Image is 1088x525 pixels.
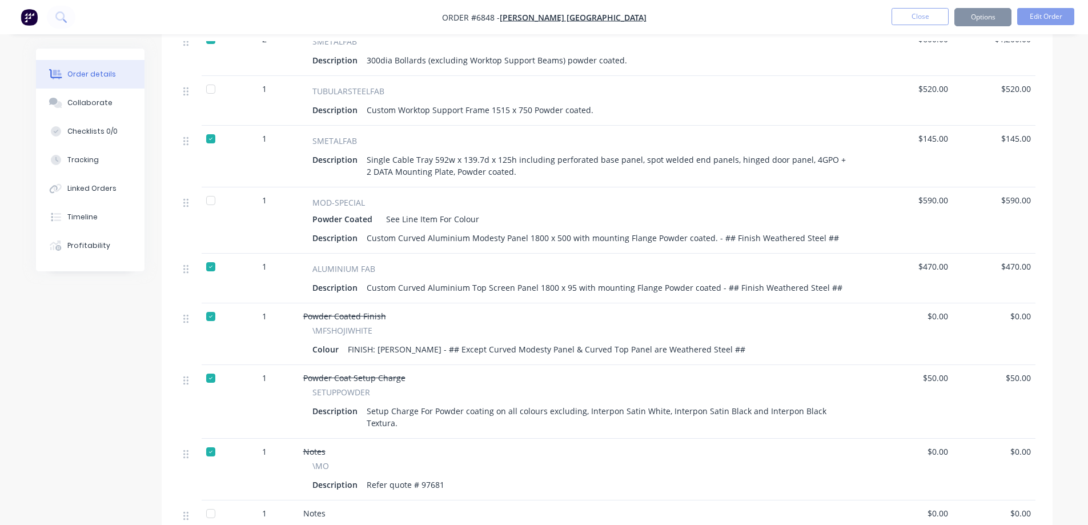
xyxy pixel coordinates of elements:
[957,83,1031,95] span: $520.00
[957,133,1031,145] span: $145.00
[36,203,144,231] button: Timeline
[312,341,343,358] div: Colour
[362,102,598,118] div: Custom Worktop Support Frame 1515 x 750 Powder coated.
[874,372,948,384] span: $50.00
[362,279,847,296] div: Custom Curved Aluminium Top Screen Panel 1800 x 95 with mounting Flange Powder coated - ## Finish...
[312,403,362,419] div: Description
[303,311,386,322] span: Powder Coated Finish
[262,194,267,206] span: 1
[362,151,856,180] div: Single Cable Tray 592w x 139.7d x 125h including perforated base panel, spot welded end panels, h...
[67,241,110,251] div: Profitability
[36,60,144,89] button: Order details
[362,52,632,69] div: 300dia Bollards (excluding Worktop Support Beams) powder coated.
[36,231,144,260] button: Profitability
[312,324,372,336] span: \MFSHOJIWHITE
[262,507,267,519] span: 1
[874,194,948,206] span: $590.00
[67,126,118,137] div: Checklists 0/0
[874,133,948,145] span: $145.00
[67,69,116,79] div: Order details
[362,476,449,493] div: Refer quote # 97681
[957,372,1031,384] span: $50.00
[874,261,948,272] span: $470.00
[312,460,329,472] span: \MO
[36,89,144,117] button: Collaborate
[874,310,948,322] span: $0.00
[312,211,377,227] div: Powder Coated
[312,476,362,493] div: Description
[312,263,375,275] span: ALUMINIUM FAB
[892,8,949,25] button: Close
[312,197,365,209] span: MOD-SPECIAL
[957,194,1031,206] span: $590.00
[36,146,144,174] button: Tracking
[874,507,948,519] span: $0.00
[1017,8,1074,25] button: Edit Order
[67,183,117,194] div: Linked Orders
[262,372,267,384] span: 1
[67,155,99,165] div: Tracking
[362,230,844,246] div: Custom Curved Aluminium Modesty Panel 1800 x 500 with mounting Flange Powder coated. - ## Finish ...
[303,446,326,457] span: Notes
[262,261,267,272] span: 1
[312,151,362,168] div: Description
[957,446,1031,458] span: $0.00
[874,446,948,458] span: $0.00
[312,52,362,69] div: Description
[312,135,357,147] span: SMETALFAB
[957,310,1031,322] span: $0.00
[954,8,1011,26] button: Options
[303,372,406,383] span: Powder Coat Setup Charge
[312,102,362,118] div: Description
[312,35,357,47] span: SMETALFAB
[67,212,98,222] div: Timeline
[21,9,38,26] img: Factory
[312,386,370,398] span: SETUPPOWDER
[262,446,267,458] span: 1
[442,12,500,23] span: Order #6848 -
[262,310,267,322] span: 1
[262,133,267,145] span: 1
[312,279,362,296] div: Description
[36,174,144,203] button: Linked Orders
[303,508,326,519] span: Notes
[362,403,856,431] div: Setup Charge For Powder coating on all colours excluding, Interpon Satin White, Interpon Satin Bl...
[382,211,479,227] div: See Line Item For Colour
[36,117,144,146] button: Checklists 0/0
[312,230,362,246] div: Description
[262,83,267,95] span: 1
[874,83,948,95] span: $520.00
[343,341,750,358] div: FINISH: [PERSON_NAME] - ## Except Curved Modesty Panel & Curved Top Panel are Weathered Steel ##
[67,98,113,108] div: Collaborate
[312,85,384,97] span: TUBULARSTEELFAB
[957,261,1031,272] span: $470.00
[957,507,1031,519] span: $0.00
[500,12,647,23] a: [PERSON_NAME] [GEOGRAPHIC_DATA]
